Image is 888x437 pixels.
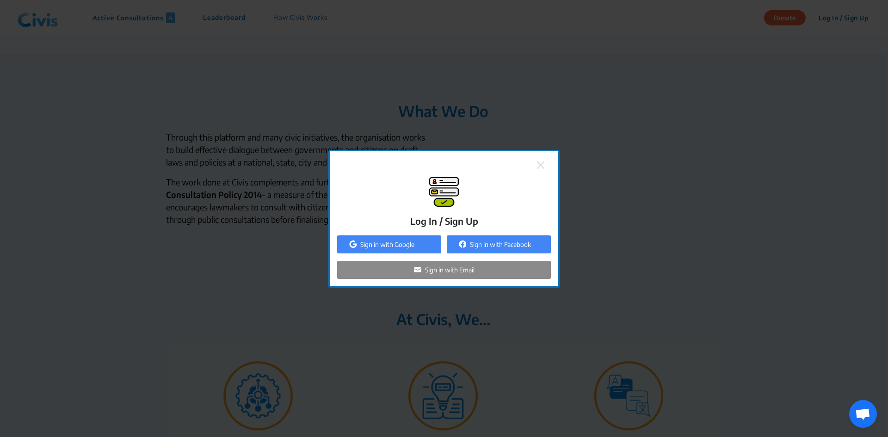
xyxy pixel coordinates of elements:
[425,265,475,275] p: Sign in with Email
[537,161,544,169] img: close.png
[414,266,421,273] img: auth-email.png
[429,177,459,207] img: signup-modal.png
[360,240,414,249] p: Sign in with Google
[459,240,466,248] img: auth-fb.png
[349,240,357,248] img: auth-google.png
[410,214,478,228] p: Log In / Sign Up
[470,240,531,249] p: Sign in with Facebook
[849,400,877,428] div: Open chat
